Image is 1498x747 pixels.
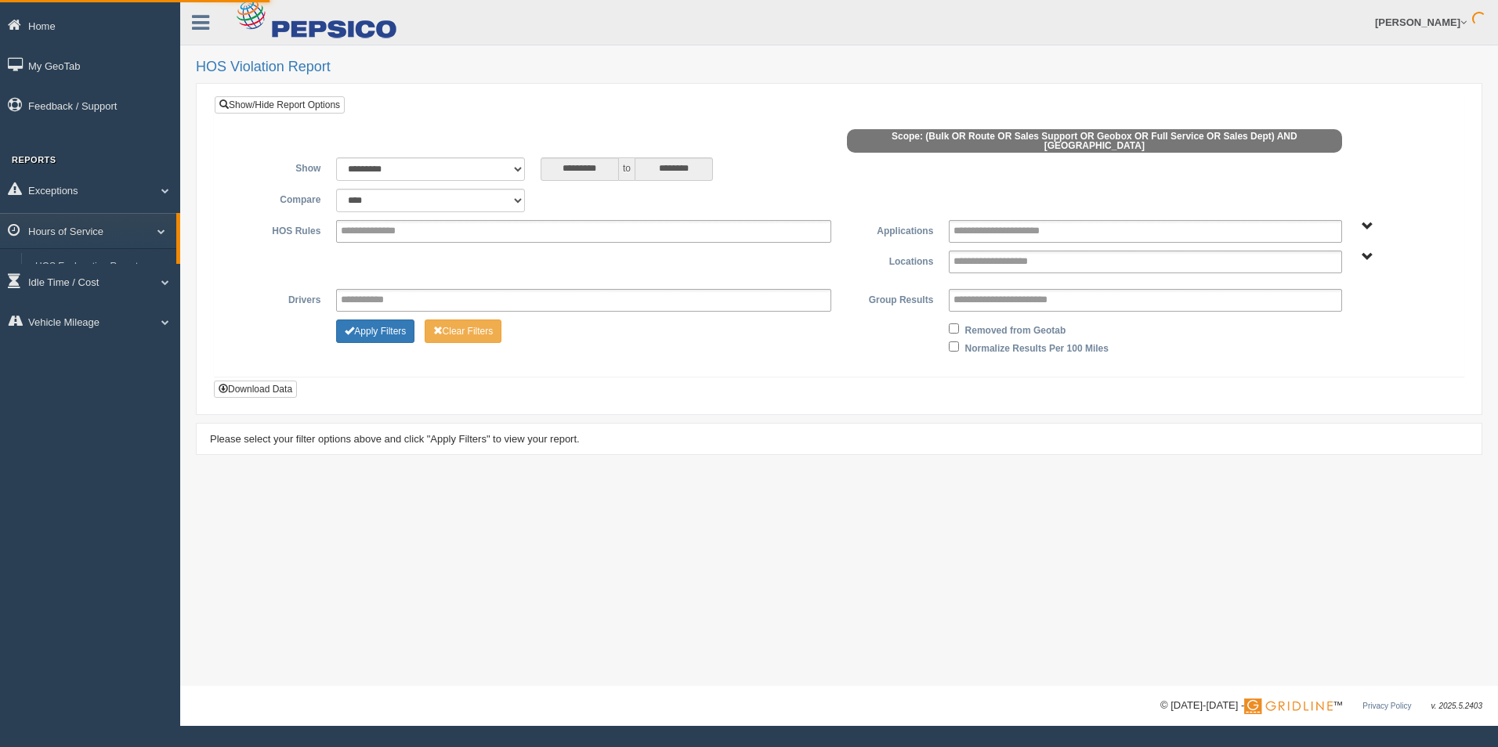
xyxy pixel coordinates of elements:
[1431,702,1482,710] span: v. 2025.5.2403
[226,157,328,176] label: Show
[336,319,414,343] button: Change Filter Options
[226,220,328,239] label: HOS Rules
[226,189,328,207] label: Compare
[839,220,941,239] label: Applications
[425,319,502,343] button: Change Filter Options
[214,381,297,398] button: Download Data
[965,319,1066,338] label: Removed from Geotab
[215,96,345,114] a: Show/Hide Report Options
[839,289,941,308] label: Group Results
[1160,698,1482,714] div: © [DATE]-[DATE] - ™
[1244,698,1333,714] img: Gridline
[210,433,580,445] span: Please select your filter options above and click "Apply Filters" to view your report.
[847,129,1342,153] span: Scope: (Bulk OR Route OR Sales Support OR Geobox OR Full Service OR Sales Dept) AND [GEOGRAPHIC_D...
[196,60,1482,75] h2: HOS Violation Report
[226,289,328,308] label: Drivers
[1362,702,1411,710] a: Privacy Policy
[839,251,941,269] label: Locations
[965,337,1109,356] label: Normalize Results Per 100 Miles
[619,157,635,181] span: to
[28,253,176,281] a: HOS Explanation Reports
